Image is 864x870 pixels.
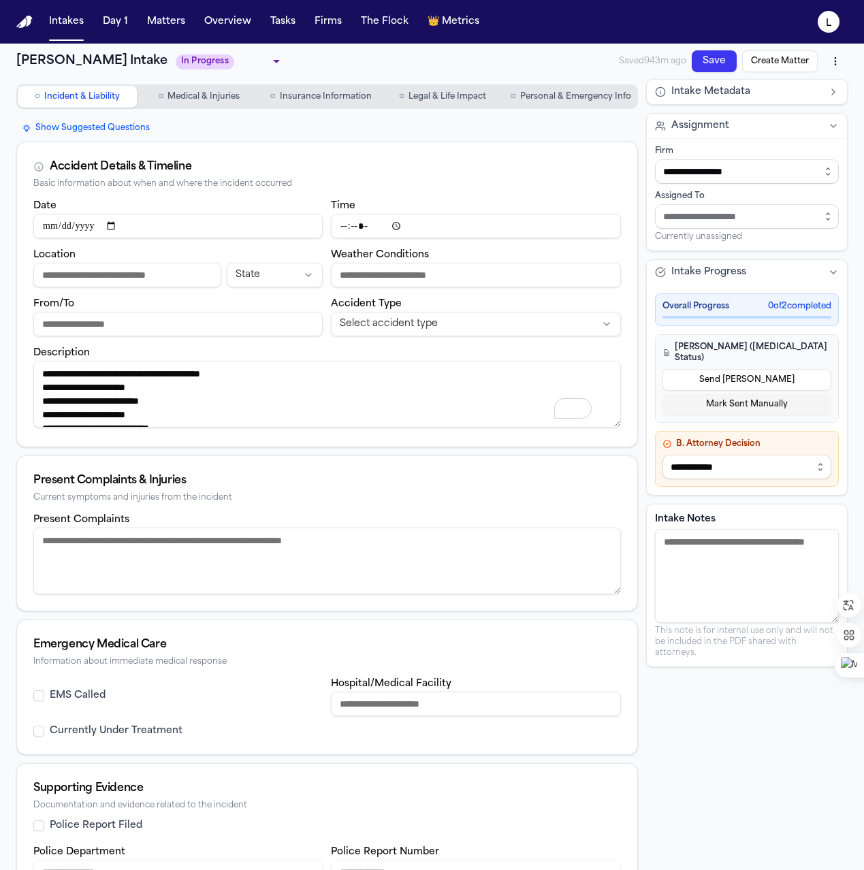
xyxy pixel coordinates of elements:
[280,91,372,102] span: Insurance Information
[692,50,737,72] button: Save
[647,80,847,104] button: Intake Metadata
[655,146,839,157] div: Firm
[510,90,515,103] span: ○
[671,119,729,133] span: Assignment
[655,529,839,623] textarea: Intake notes
[655,626,839,658] p: This note is for internal use only and will not be included in the PDF shared with attorneys.
[44,91,120,102] span: Incident & Liability
[331,201,355,211] label: Time
[33,179,621,189] div: Basic information about when and where the incident occurred
[265,10,301,34] button: Tasks
[823,49,848,74] button: More actions
[331,679,451,689] label: Hospital/Medical Facility
[33,263,221,287] input: Incident location
[50,689,106,703] label: EMS Called
[331,847,439,857] label: Police Report Number
[33,214,323,238] input: Incident date
[655,513,839,526] label: Intake Notes
[33,637,621,653] div: Emergency Medical Care
[140,86,259,108] button: Go to Medical & Injuries
[826,18,831,28] text: L
[50,724,182,738] label: Currently Under Treatment
[33,657,621,667] div: Information about immediate medical response
[647,114,847,138] button: Assignment
[33,801,621,811] div: Documentation and evidence related to the incident
[16,16,33,29] a: Home
[662,301,729,312] span: Overall Progress
[409,91,486,102] span: Legal & Life Impact
[16,52,167,71] h1: [PERSON_NAME] Intake
[671,85,750,99] span: Intake Metadata
[742,50,818,72] button: Create Matter
[33,528,621,594] textarea: Present complaints
[520,91,631,102] span: Personal & Emergency Info
[35,90,40,103] span: ○
[33,493,621,503] div: Current symptoms and injuries from the incident
[176,52,285,71] div: Update intake status
[331,250,429,260] label: Weather Conditions
[662,393,831,415] button: Mark Sent Manually
[33,515,129,525] label: Present Complaints
[227,263,323,287] button: Incident state
[158,90,163,103] span: ○
[199,10,257,34] button: Overview
[18,86,137,108] button: Go to Incident & Liability
[33,201,57,211] label: Date
[505,86,636,108] button: Go to Personal & Emergency Info
[383,86,502,108] button: Go to Legal & Life Impact
[33,361,621,428] textarea: To enrich screen reader interactions, please activate Accessibility in Grammarly extension settings
[655,191,839,202] div: Assigned To
[33,847,125,857] label: Police Department
[44,10,89,34] button: Intakes
[331,299,402,309] label: Accident Type
[662,342,831,364] h4: [PERSON_NAME] ([MEDICAL_DATA] Status)
[331,214,620,238] input: Incident time
[33,780,621,796] div: Supporting Evidence
[662,438,831,449] h4: B. Attorney Decision
[355,10,414,34] button: The Flock
[16,16,33,29] img: Finch Logo
[50,159,191,175] div: Accident Details & Timeline
[428,15,439,29] span: crown
[142,10,191,34] button: Matters
[422,10,485,34] button: crownMetrics
[33,299,74,309] label: From/To
[671,265,746,279] span: Intake Progress
[33,250,76,260] label: Location
[442,15,479,29] span: Metrics
[768,301,831,312] span: 0 of 2 completed
[270,90,275,103] span: ○
[16,120,155,136] button: Show Suggested Questions
[647,260,847,285] button: Intake Progress
[261,86,381,108] button: Go to Insurance Information
[655,159,839,184] input: Select firm
[399,90,404,103] span: ○
[167,91,240,102] span: Medical & Injuries
[50,819,142,833] label: Police Report Filed
[309,10,347,34] button: Firms
[33,348,90,358] label: Description
[97,10,133,34] button: Day 1
[619,56,686,67] span: Saved 943m ago
[655,231,742,242] span: Currently unassigned
[33,472,621,489] div: Present Complaints & Injuries
[33,312,323,336] input: From/To destination
[176,54,234,69] span: In Progress
[662,369,831,391] button: Send [PERSON_NAME]
[331,263,620,287] input: Weather conditions
[331,692,620,716] input: Hospital or medical facility
[655,204,839,229] input: Assign to staff member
